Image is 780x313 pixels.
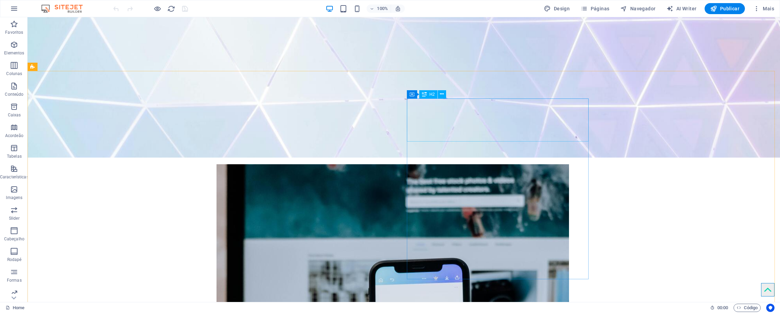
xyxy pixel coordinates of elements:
p: Cabeçalho [4,236,24,242]
p: Favoritos [5,30,23,35]
span: Publicar [710,5,739,12]
button: Publicar [705,3,745,14]
div: Design (Ctrl+Alt+Y) [541,3,572,14]
button: 100% [367,4,391,13]
i: Ao redimensionar, ajusta automaticamente o nível de zoom para caber no dispositivo escolhido. [395,6,401,12]
img: Editor Logo [40,4,91,13]
span: AI Writer [666,5,696,12]
i: Recarregar página [167,5,175,13]
button: Clique aqui para sair do modo de visualização e continuar editando [153,4,161,13]
button: Páginas [578,3,612,14]
span: H2 [430,92,435,96]
h6: 100% [377,4,388,13]
button: Navegador [618,3,658,14]
button: AI Writer [664,3,699,14]
span: Mais [753,5,774,12]
p: Tabelas [7,154,22,159]
p: Caixas [8,112,21,118]
p: Acordeão [5,133,23,138]
button: reload [167,4,175,13]
span: Páginas [581,5,609,12]
p: Slider [9,216,20,221]
p: Formas [7,278,22,283]
span: Design [544,5,570,12]
button: Design [541,3,572,14]
p: Colunas [6,71,22,76]
span: 00 00 [717,304,728,312]
p: Rodapé [7,257,22,262]
span: : [722,305,723,310]
button: Usercentrics [766,304,774,312]
p: Imagens [6,195,22,200]
span: Navegador [620,5,655,12]
button: Mais [750,3,777,14]
p: Conteúdo [5,92,23,97]
a: Clique para cancelar a seleção. Clique duas vezes para abrir as Páginas [6,304,24,312]
h6: Tempo de sessão [710,304,728,312]
button: Código [734,304,761,312]
span: Código [737,304,758,312]
p: Elementos [4,50,24,56]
